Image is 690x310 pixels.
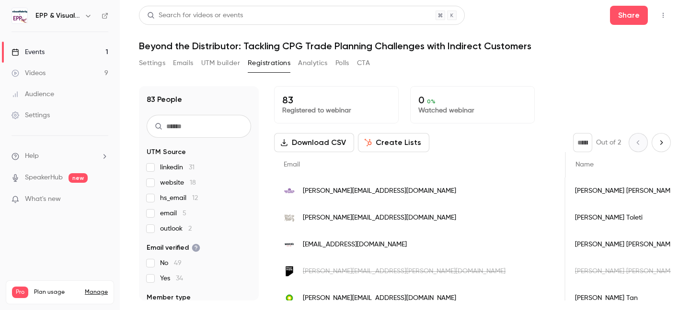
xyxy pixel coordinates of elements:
[25,194,61,204] span: What's new
[147,94,182,105] h1: 83 People
[575,161,594,168] span: Name
[418,106,527,115] p: Watched webinar
[11,89,54,99] div: Audience
[11,47,45,57] div: Events
[335,55,349,71] button: Polls
[652,133,671,152] button: Next page
[284,161,300,168] span: Email
[183,210,186,217] span: 5
[160,274,183,283] span: Yes
[160,193,198,203] span: hs_email
[25,151,39,161] span: Help
[248,55,290,71] button: Registrations
[34,288,79,296] span: Plan usage
[418,94,527,106] p: 0
[284,239,295,250] img: sauerbrands.com
[160,163,195,172] span: linkedin
[282,106,391,115] p: Registered to webinar
[174,260,182,266] span: 49
[610,6,648,25] button: Share
[284,212,295,223] img: nestle.com
[192,195,198,201] span: 12
[147,293,191,302] span: Member type
[303,266,506,277] span: [PERSON_NAME][EMAIL_ADDRESS][PERSON_NAME][DOMAIN_NAME]
[201,55,240,71] button: UTM builder
[12,287,28,298] span: Pro
[147,147,186,157] span: UTM Source
[147,11,243,21] div: Search for videos or events
[284,292,295,304] img: bp.com
[85,288,108,296] a: Manage
[12,8,27,23] img: EPP & Visualfabriq
[160,178,196,188] span: website
[596,138,621,147] p: Out of 2
[274,133,354,152] button: Download CSV
[25,173,63,183] a: SpeakerHub
[11,151,108,161] li: help-dropdown-opener
[358,133,429,152] button: Create Lists
[35,11,80,21] h6: EPP & Visualfabriq
[97,195,108,204] iframe: Noticeable Trigger
[303,213,456,223] span: [PERSON_NAME][EMAIL_ADDRESS][DOMAIN_NAME]
[427,98,436,105] span: 0 %
[284,185,295,197] img: wellnesspet.com
[303,186,456,196] span: [PERSON_NAME][EMAIL_ADDRESS][DOMAIN_NAME]
[147,243,200,253] span: Email verified
[160,258,182,268] span: No
[188,225,192,232] span: 2
[176,275,183,282] span: 34
[284,266,295,277] img: friedfrank.com
[190,179,196,186] span: 18
[282,94,391,106] p: 83
[69,173,88,183] span: new
[189,164,195,171] span: 31
[11,111,50,120] div: Settings
[160,209,186,218] span: email
[11,68,46,78] div: Videos
[357,55,370,71] button: CTA
[303,293,456,303] span: [PERSON_NAME][EMAIL_ADDRESS][DOMAIN_NAME]
[139,40,671,52] h1: Beyond the Distributor: Tackling CPG Trade Planning Challenges with Indirect Customers
[303,240,407,250] span: [EMAIL_ADDRESS][DOMAIN_NAME]
[298,55,328,71] button: Analytics
[139,55,165,71] button: Settings
[173,55,193,71] button: Emails
[160,224,192,233] span: outlook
